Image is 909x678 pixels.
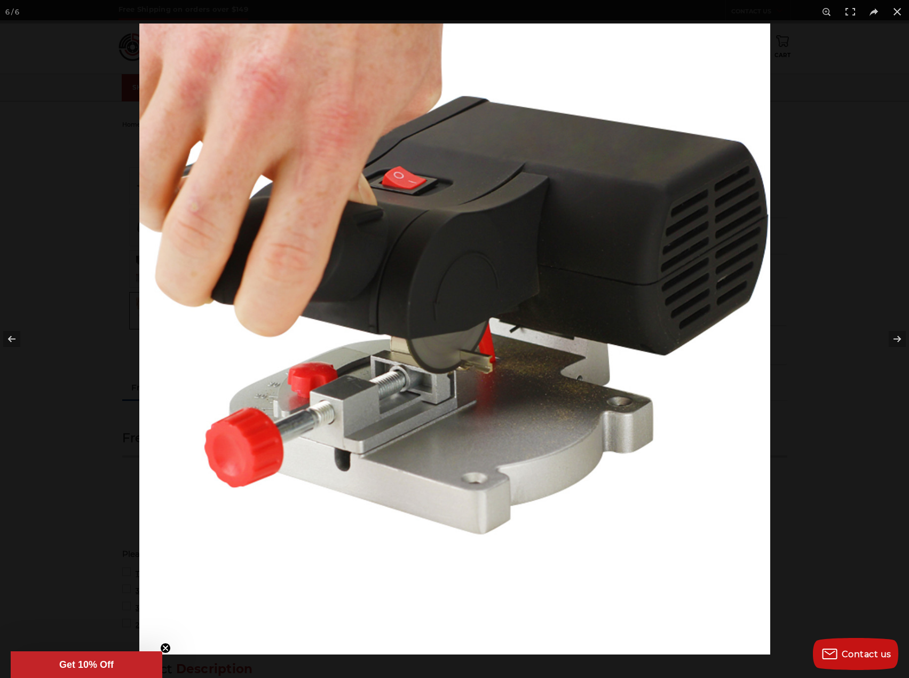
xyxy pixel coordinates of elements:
button: Close teaser [160,643,171,653]
img: Mini_Chop_Saw_2_Inch_Blade_Cutting__90625.1616591221.jpg [139,23,770,655]
div: Get 10% OffClose teaser [11,651,162,678]
button: Next (arrow right) [872,312,909,366]
span: Get 10% Off [59,659,114,670]
span: Contact us [842,649,891,659]
button: Contact us [813,638,898,670]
